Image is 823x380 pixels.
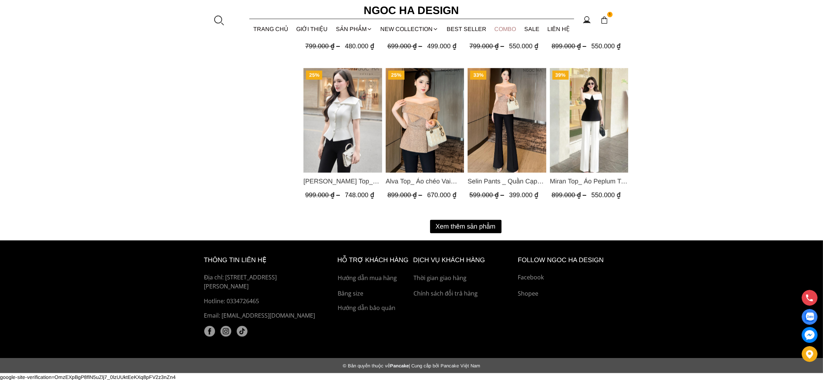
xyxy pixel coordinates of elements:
[237,326,248,337] a: tiktok
[468,68,546,173] a: Product image - Selin Pants _ Quần Cạp Cao Xếp Ly Giữa 2 màu Đen, Cam - Q007
[249,19,293,39] a: TRANG CHỦ
[204,326,215,337] a: facebook (1)
[387,43,424,50] span: 699.000 ₫
[551,191,588,199] span: 899.000 ₫
[220,326,231,337] img: instagram
[358,2,466,19] a: Ngoc Ha Design
[802,327,818,343] a: messenger
[469,191,506,199] span: 599.000 ₫
[338,274,410,283] a: Hướng dẫn mua hàng
[518,289,619,299] a: Shopee
[413,289,515,299] a: Chính sách đổi trả hàng
[204,255,321,265] h6: thông tin liên hệ
[197,363,626,368] div: Pancake
[600,16,608,24] img: img-CART-ICON-ksit0nf1
[550,176,628,186] span: Miran Top_ Áo Peplum Trễ Vai Phối Trắng Đen A1069
[409,363,480,368] span: | Cung cấp bởi Pancake Việt Nam
[509,43,538,50] span: 550.000 ₫
[338,289,410,299] a: Bảng size
[385,68,464,173] img: Alva Top_ Áo chéo Vai Kèm Đai Màu Be A822
[345,191,374,199] span: 748.000 ₫
[509,191,538,199] span: 399.000 ₫
[469,43,506,50] span: 799.000 ₫
[591,191,620,199] span: 550.000 ₫
[204,311,321,321] p: Email: [EMAIL_ADDRESS][DOMAIN_NAME]
[292,19,332,39] a: GIỚI THIỆU
[551,43,588,50] span: 899.000 ₫
[345,43,374,50] span: 480.000 ₫
[332,19,377,39] div: SẢN PHẨM
[385,176,464,186] a: Link to Alva Top_ Áo chéo Vai Kèm Đai Màu Be A822
[338,255,410,265] h6: hỗ trợ khách hàng
[468,176,546,186] span: Selin Pants _ Quần Cạp Cao Xếp Ly Giữa 2 màu Đen, Cam - Q007
[387,191,424,199] span: 899.000 ₫
[427,191,456,199] span: 670.000 ₫
[427,43,456,50] span: 499.000 ₫
[520,19,544,39] a: SALE
[303,176,382,186] a: Link to Fiona Top_ Áo Vest Cách Điệu Cổ Ngang Vạt Chéo Tay Cộc Màu Trắng A936
[376,19,443,39] a: NEW COLLECTION
[550,68,628,173] img: Miran Top_ Áo Peplum Trễ Vai Phối Trắng Đen A1069
[338,304,410,313] a: Hướng dẫn bảo quản
[443,19,491,39] a: BEST SELLER
[802,309,818,325] a: Display image
[430,220,502,233] button: Xem thêm sản phẩm
[543,19,574,39] a: LIÊN HỆ
[305,43,342,50] span: 799.000 ₫
[303,68,382,173] img: Fiona Top_ Áo Vest Cách Điệu Cổ Ngang Vạt Chéo Tay Cộc Màu Trắng A936
[303,176,382,186] span: [PERSON_NAME] Top_ Áo Vest Cách Điệu Cổ Ngang Vạt Chéo Tay Cộc Màu Trắng A936
[413,274,515,283] a: Thời gian giao hàng
[204,297,321,306] a: Hotline: 0334726465
[518,273,619,282] a: Facebook
[550,68,628,173] a: Product image - Miran Top_ Áo Peplum Trễ Vai Phối Trắng Đen A1069
[805,313,814,322] img: Display image
[607,12,613,18] span: 1
[343,363,390,368] span: © Bản quyền thuộc về
[413,255,515,265] h6: Dịch vụ khách hàng
[468,176,546,186] a: Link to Selin Pants _ Quần Cạp Cao Xếp Ly Giữa 2 màu Đen, Cam - Q007
[204,273,321,291] p: Địa chỉ: [STREET_ADDRESS][PERSON_NAME]
[385,68,464,173] a: Product image - Alva Top_ Áo chéo Vai Kèm Đai Màu Be A822
[385,176,464,186] span: Alva Top_ Áo chéo Vai Kèm Đai Màu Be A822
[303,68,382,173] a: Product image - Fiona Top_ Áo Vest Cách Điệu Cổ Ngang Vạt Chéo Tay Cộc Màu Trắng A936
[518,255,619,265] h6: Follow ngoc ha Design
[591,43,620,50] span: 550.000 ₫
[468,68,546,173] img: Selin Pants _ Quần Cạp Cao Xếp Ly Giữa 2 màu Đen, Cam - Q007
[550,176,628,186] a: Link to Miran Top_ Áo Peplum Trễ Vai Phối Trắng Đen A1069
[305,191,342,199] span: 999.000 ₫
[490,19,520,39] a: Combo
